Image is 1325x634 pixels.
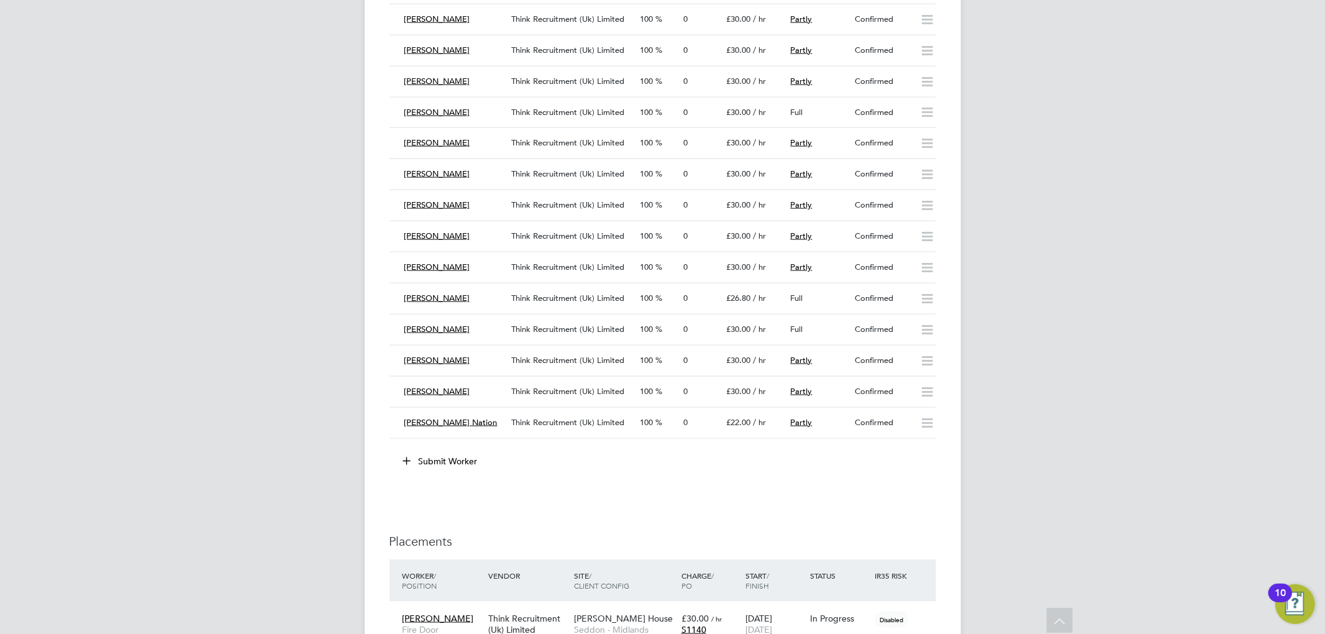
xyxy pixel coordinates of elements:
[511,262,624,272] span: Think Recruitment (Uk) Limited
[810,613,868,624] div: In Progress
[511,293,624,303] span: Think Recruitment (Uk) Limited
[791,200,813,210] span: Partly
[574,613,673,624] span: [PERSON_NAME] House
[571,564,678,597] div: Site
[683,45,688,55] span: 0
[403,613,474,624] span: [PERSON_NAME]
[683,137,688,148] span: 0
[511,417,624,428] span: Think Recruitment (Uk) Limited
[678,564,743,597] div: Charge
[511,231,624,241] span: Think Recruitment (Uk) Limited
[404,262,470,272] span: [PERSON_NAME]
[726,200,750,210] span: £30.00
[850,257,914,278] div: Confirmed
[399,564,485,597] div: Worker
[683,386,688,397] span: 0
[753,293,766,303] span: / hr
[683,324,688,334] span: 0
[640,168,653,179] span: 100
[511,200,624,210] span: Think Recruitment (Uk) Limited
[640,293,653,303] span: 100
[404,76,470,86] span: [PERSON_NAME]
[711,614,722,623] span: / hr
[850,133,914,154] div: Confirmed
[640,262,653,272] span: 100
[791,14,813,24] span: Partly
[640,324,653,334] span: 100
[511,324,624,334] span: Think Recruitment (Uk) Limited
[791,386,813,397] span: Partly
[640,76,653,86] span: 100
[511,386,624,397] span: Think Recruitment (Uk) Limited
[726,76,750,86] span: £30.00
[753,324,766,334] span: / hr
[404,324,470,334] span: [PERSON_NAME]
[753,137,766,148] span: / hr
[681,571,714,590] span: / PO
[640,355,653,365] span: 100
[683,355,688,365] span: 0
[726,417,750,428] span: £22.00
[404,107,470,117] span: [PERSON_NAME]
[1275,584,1315,624] button: Open Resource Center, 10 new notifications
[511,45,624,55] span: Think Recruitment (Uk) Limited
[753,14,766,24] span: / hr
[850,413,914,433] div: Confirmed
[683,107,688,117] span: 0
[683,200,688,210] span: 0
[683,76,688,86] span: 0
[791,231,813,241] span: Partly
[404,45,470,55] span: [PERSON_NAME]
[511,107,624,117] span: Think Recruitment (Uk) Limited
[640,137,653,148] span: 100
[875,612,908,628] span: Disabled
[511,168,624,179] span: Think Recruitment (Uk) Limited
[791,45,813,55] span: Partly
[753,76,766,86] span: / hr
[791,417,813,428] span: Partly
[640,45,653,55] span: 100
[753,168,766,179] span: / hr
[753,262,766,272] span: / hr
[742,564,807,597] div: Start
[640,200,653,210] span: 100
[511,76,624,86] span: Think Recruitment (Uk) Limited
[850,71,914,92] div: Confirmed
[726,262,750,272] span: £30.00
[791,262,813,272] span: Partly
[404,137,470,148] span: [PERSON_NAME]
[404,168,470,179] span: [PERSON_NAME]
[791,107,803,117] span: Full
[850,9,914,30] div: Confirmed
[850,40,914,61] div: Confirmed
[404,14,470,24] span: [PERSON_NAME]
[404,200,470,210] span: [PERSON_NAME]
[683,231,688,241] span: 0
[791,137,813,148] span: Partly
[404,231,470,241] span: [PERSON_NAME]
[753,231,766,241] span: / hr
[807,564,872,587] div: Status
[753,417,766,428] span: / hr
[791,76,813,86] span: Partly
[753,355,766,365] span: / hr
[640,14,653,24] span: 100
[683,293,688,303] span: 0
[850,382,914,402] div: Confirmed
[683,262,688,272] span: 0
[850,226,914,247] div: Confirmed
[683,417,688,428] span: 0
[726,386,750,397] span: £30.00
[791,324,803,334] span: Full
[640,417,653,428] span: 100
[394,451,488,471] button: Submit Worker
[726,231,750,241] span: £30.00
[850,195,914,216] div: Confirmed
[681,613,709,624] span: £30.00
[404,293,470,303] span: [PERSON_NAME]
[753,107,766,117] span: / hr
[753,45,766,55] span: / hr
[399,606,936,617] a: [PERSON_NAME]Fire Door [PERSON_NAME]Think Recruitment (Uk) Limited[PERSON_NAME] HouseSeddon - Mid...
[1275,593,1286,609] div: 10
[485,564,571,587] div: Vendor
